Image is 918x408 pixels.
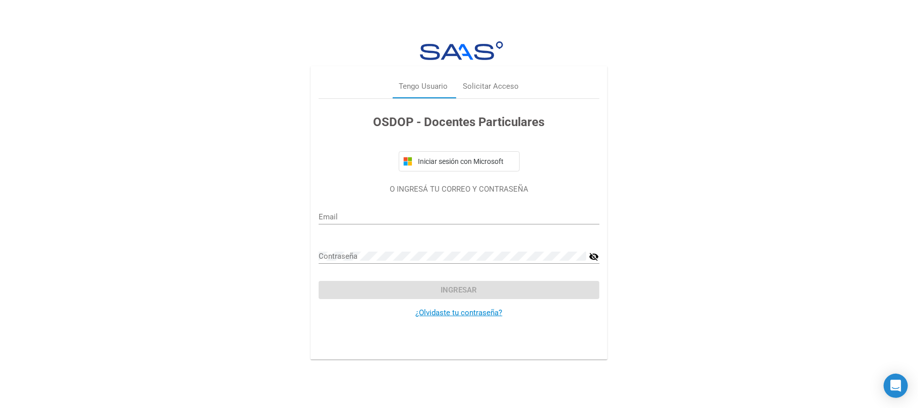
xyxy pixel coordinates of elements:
[463,81,519,92] div: Solicitar Acceso
[416,157,515,165] span: Iniciar sesión con Microsoft
[399,151,520,171] button: Iniciar sesión con Microsoft
[884,374,908,398] div: Open Intercom Messenger
[319,281,599,299] button: Ingresar
[399,81,448,92] div: Tengo Usuario
[416,308,503,317] a: ¿Olvidaste tu contraseña?
[441,285,477,295] span: Ingresar
[319,184,599,195] p: O INGRESÁ TU CORREO Y CONTRASEÑA
[589,251,599,263] mat-icon: visibility_off
[319,113,599,131] h3: OSDOP - Docentes Particulares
